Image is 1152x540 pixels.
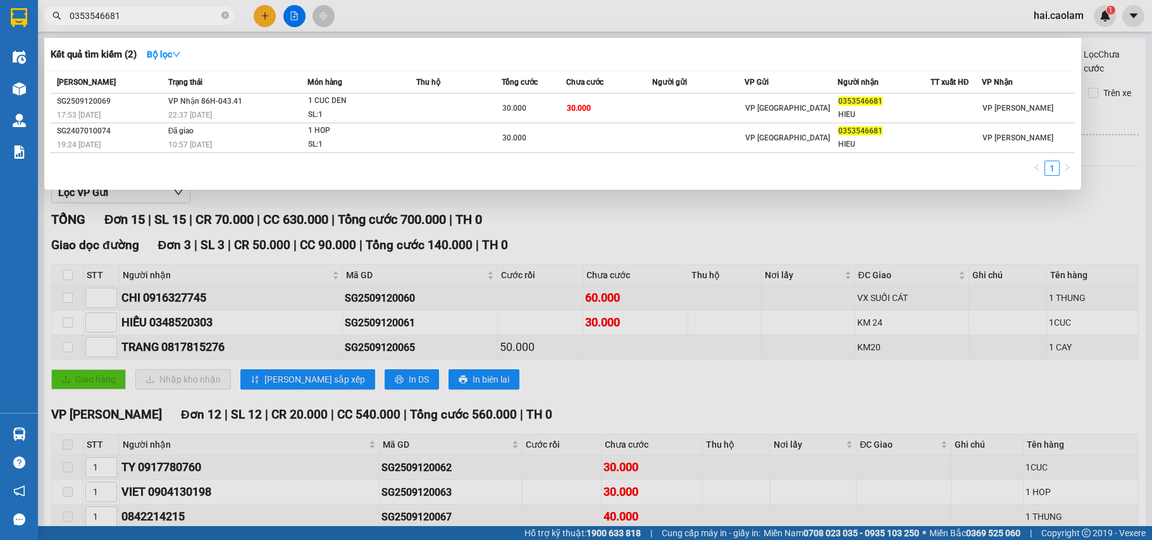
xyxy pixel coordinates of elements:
[1060,161,1075,176] button: right
[53,11,61,20] span: search
[838,126,883,135] span: 0353546681
[838,97,883,106] span: 0353546681
[70,9,219,23] input: Tìm tên, số ĐT hoặc mã đơn
[168,126,194,135] span: Đã giao
[982,78,1013,87] span: VP Nhận
[652,78,687,87] span: Người gửi
[13,82,26,95] img: warehouse-icon
[221,10,229,22] span: close-circle
[1029,161,1044,176] button: left
[1045,161,1059,175] a: 1
[745,104,830,113] span: VP [GEOGRAPHIC_DATA]
[13,457,25,469] span: question-circle
[982,133,1053,142] span: VP [PERSON_NAME]
[502,104,526,113] span: 30.000
[13,114,26,127] img: warehouse-icon
[307,78,342,87] span: Món hàng
[838,78,879,87] span: Người nhận
[838,138,930,151] div: HIEU
[137,44,191,64] button: Bộ lọcdown
[11,8,27,27] img: logo-vxr
[838,108,930,121] div: HIEU
[567,104,591,113] span: 30.000
[308,108,403,122] div: SL: 1
[172,50,181,59] span: down
[416,78,440,87] span: Thu hộ
[168,78,202,87] span: Trạng thái
[57,140,101,149] span: 19:24 [DATE]
[13,427,26,441] img: warehouse-icon
[13,51,26,64] img: warehouse-icon
[308,124,403,138] div: 1 HOP
[57,125,164,138] div: SG2407010074
[168,140,212,149] span: 10:57 [DATE]
[168,111,212,120] span: 22:37 [DATE]
[221,11,229,19] span: close-circle
[57,111,101,120] span: 17:53 [DATE]
[931,78,969,87] span: TT xuất HĐ
[13,145,26,159] img: solution-icon
[308,94,403,108] div: 1 CUC DEN
[982,104,1053,113] span: VP [PERSON_NAME]
[502,78,538,87] span: Tổng cước
[168,97,242,106] span: VP Nhận 86H-043.41
[1044,161,1060,176] li: 1
[745,133,830,142] span: VP [GEOGRAPHIC_DATA]
[57,78,116,87] span: [PERSON_NAME]
[57,95,164,108] div: SG2509120069
[13,485,25,497] span: notification
[308,138,403,152] div: SL: 1
[147,49,181,59] strong: Bộ lọc
[1060,161,1075,176] li: Next Page
[566,78,604,87] span: Chưa cước
[745,78,769,87] span: VP Gửi
[1029,161,1044,176] li: Previous Page
[1063,164,1071,171] span: right
[502,133,526,142] span: 30.000
[1033,164,1041,171] span: left
[13,513,25,525] span: message
[51,48,137,61] h3: Kết quả tìm kiếm ( 2 )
